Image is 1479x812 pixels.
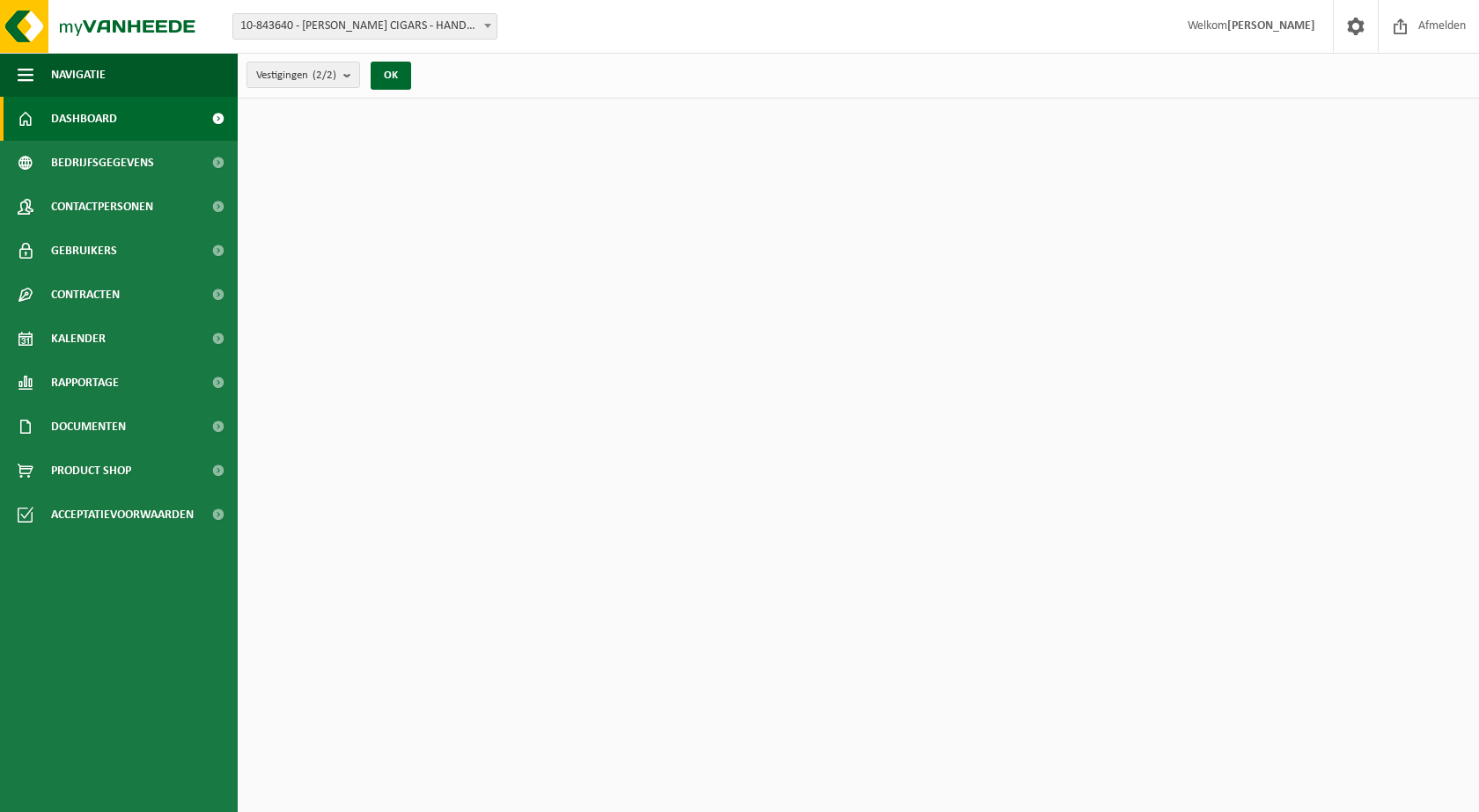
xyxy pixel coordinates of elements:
span: 10-843640 - J. CORTÈS CIGARS - HANDZAME [232,13,497,40]
span: Acceptatievoorwaarden [51,493,194,537]
span: Vestigingen [256,62,336,89]
span: Rapportage [51,361,119,405]
button: Vestigingen(2/2) [246,62,360,88]
strong: [PERSON_NAME] [1227,19,1315,33]
span: Dashboard [51,97,117,141]
span: Contactpersonen [51,185,153,229]
span: Navigatie [51,53,106,97]
count: (2/2) [313,69,336,81]
span: 10-843640 - J. CORTÈS CIGARS - HANDZAME [233,14,497,39]
span: Gebruikers [51,229,117,273]
iframe: chat widget [9,773,294,812]
span: Bedrijfsgegevens [51,141,154,185]
span: Contracten [51,273,120,317]
span: Documenten [51,405,126,449]
button: OK [371,62,411,90]
span: Kalender [51,317,106,361]
span: Product Shop [51,449,131,493]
